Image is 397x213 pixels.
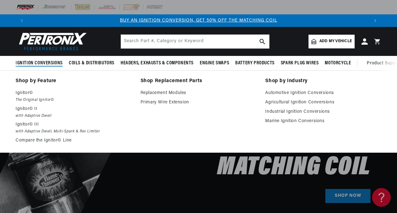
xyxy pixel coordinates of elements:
button: Translation missing: en.sections.announcements.previous_announcement [16,14,28,27]
em: with Adaptive Dwell, Multi-Spark & Rev Limiter [16,128,132,135]
a: Add my vehicle [309,35,355,48]
span: Battery Products [235,60,275,67]
summary: Coils & Distributors [66,56,117,71]
span: Ignition Conversions [16,60,63,67]
a: Agricultural Ignition Conversions [265,99,381,106]
span: Coils & Distributors [69,60,114,67]
a: Ignitor© III with Adaptive Dwell, Multi-Spark & Rev Limiter [16,121,132,135]
summary: Spark Plug Wires [278,56,322,71]
a: Compare the Ignitor© Line [16,137,132,144]
a: Shop Replacement Parts [141,77,257,86]
div: Announcement [28,17,369,24]
span: Motorcycle [325,60,351,67]
a: Shop by Feature [16,77,132,86]
p: Ignitor© [16,89,132,97]
a: Shop by Industry [265,77,381,86]
summary: Battery Products [232,56,278,71]
summary: Motorcycle [322,56,354,71]
a: Ignitor© The Original Ignitor© [16,89,132,103]
a: Industrial Ignition Conversions [265,108,381,116]
summary: Ignition Conversions [16,56,66,71]
a: Marine Ignition Conversions [265,117,381,125]
a: Replacement Modules [141,89,257,97]
span: Add my vehicle [319,38,352,44]
summary: Headers, Exhausts & Components [117,56,197,71]
a: BUY AN IGNITION CONVERSION, GET 50% OFF THE MATCHING COIL [120,18,277,23]
button: Translation missing: en.sections.announcements.next_announcement [369,14,381,27]
div: 1 of 3 [28,17,369,24]
img: Pertronix [16,31,87,52]
h2: Buy an Ignition Conversion, Get 50% off the Matching Coil [104,89,371,179]
em: The Original Ignitor© [16,97,132,103]
a: SHOP NOW [325,189,371,203]
em: with Adaptive Dwell [16,113,132,119]
p: Ignitor© III [16,121,132,128]
a: Ignitor© II with Adaptive Dwell [16,105,132,119]
span: Spark Plug Wires [281,60,319,67]
a: Primary Wire Extension [141,99,257,106]
input: Search Part #, Category or Keyword [121,35,269,48]
button: search button [256,35,269,48]
summary: Engine Swaps [197,56,232,71]
p: Ignitor© II [16,105,132,113]
span: Headers, Exhausts & Components [121,60,194,67]
span: Engine Swaps [200,60,229,67]
a: Automotive Ignition Conversions [265,89,381,97]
